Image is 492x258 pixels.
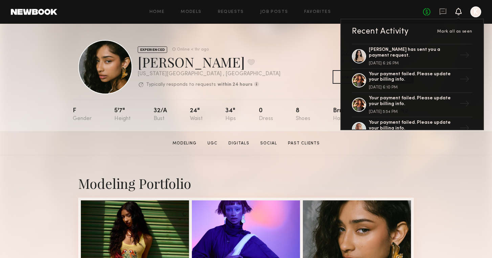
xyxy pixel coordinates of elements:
div: 5'7" [114,108,131,122]
b: within 24 hours [218,82,252,87]
div: Recent Activity [352,27,409,36]
div: Your payment failed. Please update your billing info. [369,96,457,107]
p: Typically responds to requests [146,82,216,87]
span: Mark all as seen [437,29,472,34]
a: Requests [218,10,244,14]
div: Modeling Portfolio [78,174,414,192]
div: [DATE] 5:54 PM [369,110,457,114]
div: → [457,47,472,65]
a: Your payment failed. Please update your billing info.[DATE] 6:10 PM→ [352,69,472,93]
div: Online < 1hr ago [177,47,209,52]
a: UGC [205,140,220,146]
div: → [457,96,472,114]
a: Job Posts [260,10,288,14]
div: Brn [333,108,343,122]
div: [PERSON_NAME] has sent you a payment request. [369,47,457,59]
div: [DATE] 6:26 PM [369,61,457,65]
a: Home [150,10,165,14]
a: Favorites [304,10,331,14]
a: Social [258,140,280,146]
a: Digitals [226,140,252,146]
a: Modeling [170,140,199,146]
div: [PERSON_NAME] [138,53,281,71]
div: 8 [296,108,310,122]
a: Your payment failed. Please update your billing info.[DATE] 5:54 PM→ [352,93,472,117]
div: F [73,108,92,122]
a: K [470,6,481,17]
div: [US_STATE][GEOGRAPHIC_DATA] , [GEOGRAPHIC_DATA] [138,71,281,77]
div: → [457,72,472,89]
a: Your payment failed. Please update your billing info.→ [352,117,472,142]
div: Your payment failed. Please update your billing info. [369,72,457,83]
div: EXPERIENCED [138,46,167,53]
div: 34" [225,108,236,122]
div: 0 [259,108,273,122]
a: [PERSON_NAME] has sent you a payment request.[DATE] 6:26 PM→ [352,44,472,69]
div: 24" [190,108,203,122]
div: [DATE] 6:10 PM [369,85,457,90]
a: Models [181,10,201,14]
a: Past Clients [285,140,322,146]
button: Message [333,70,372,84]
div: 32/a [154,108,167,122]
div: → [457,120,472,138]
div: Your payment failed. Please update your billing info. [369,120,457,132]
